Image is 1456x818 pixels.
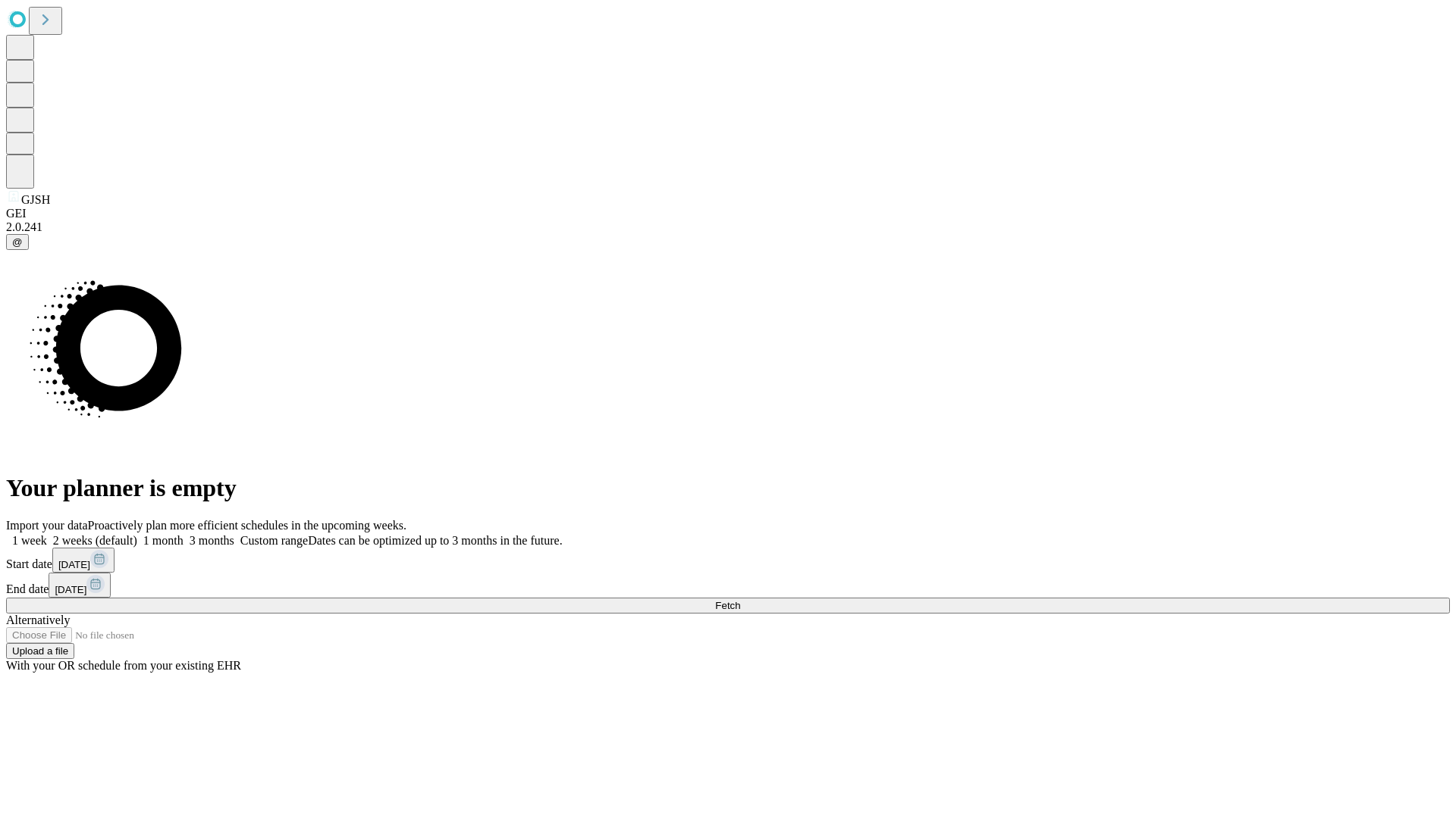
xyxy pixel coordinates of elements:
div: End date [6,573,1450,598]
span: Fetch [715,600,740,611]
h1: Your planner is empty [6,474,1450,502]
span: Dates can be optimized up to 3 months in the future. [308,534,562,547]
button: [DATE] [49,573,111,598]
button: Upload a file [6,643,74,659]
div: Start date [6,548,1450,573]
div: GEI [6,207,1450,220]
span: 1 week [12,534,47,547]
button: [DATE] [52,548,115,573]
span: Alternatively [6,613,70,626]
span: 2 weeks (default) [53,534,137,547]
span: [DATE] [55,584,86,595]
span: [DATE] [58,559,90,570]
button: @ [6,234,29,250]
span: Proactively plan more efficient schedules in the upcoming weeks. [88,519,406,532]
div: 2.0.241 [6,220,1450,234]
span: GJSH [21,193,50,206]
span: Custom range [240,534,308,547]
span: 3 months [190,534,234,547]
span: With your OR schedule from your existing EHR [6,659,241,672]
span: Import your data [6,519,88,532]
button: Fetch [6,598,1450,613]
span: 1 month [143,534,184,547]
span: @ [12,236,23,248]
